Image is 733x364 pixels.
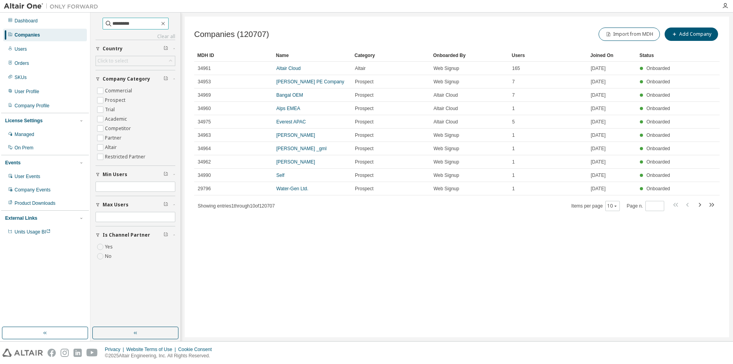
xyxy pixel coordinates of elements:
div: Company Events [15,187,50,193]
label: No [105,252,113,261]
a: Bangal OEM [276,92,303,98]
label: Academic [105,114,129,124]
div: Name [276,49,348,62]
label: Prospect [105,96,127,105]
span: 34960 [198,105,211,112]
span: Prospect [355,145,373,152]
span: [DATE] [591,186,606,192]
span: Clear filter [164,171,168,178]
div: Managed [15,131,34,138]
span: Web Signup [434,65,459,72]
span: 34953 [198,79,211,85]
button: 10 [607,203,618,209]
div: Companies [15,32,40,38]
div: License Settings [5,118,42,124]
div: Orders [15,60,29,66]
span: Clear filter [164,232,168,238]
span: Onboarded [647,132,670,138]
div: Company Profile [15,103,50,109]
button: Min Users [96,166,175,183]
img: linkedin.svg [73,349,82,357]
label: Partner [105,133,123,143]
span: [DATE] [591,172,606,178]
span: Prospect [355,105,373,112]
span: [DATE] [591,132,606,138]
span: Web Signup [434,79,459,85]
span: [DATE] [591,105,606,112]
img: youtube.svg [86,349,98,357]
span: Prospect [355,79,373,85]
span: [DATE] [591,65,606,72]
button: Company Category [96,70,175,88]
label: Trial [105,105,116,114]
label: Restricted Partner [105,152,147,162]
span: [DATE] [591,119,606,125]
span: Web Signup [434,172,459,178]
span: Onboarded [647,106,670,111]
span: 1 [512,172,515,178]
a: [PERSON_NAME] PE Company [276,79,344,85]
span: Min Users [103,171,127,178]
div: User Profile [15,88,39,95]
span: [DATE] [591,92,606,98]
div: Product Downloads [15,200,55,206]
div: Click to select [96,56,175,66]
div: Users [15,46,27,52]
span: Onboarded [647,119,670,125]
button: Add Company [665,28,718,41]
span: 5 [512,119,515,125]
span: 1 [512,145,515,152]
span: Onboarded [647,79,670,85]
span: Onboarded [647,186,670,191]
span: Onboarded [647,159,670,165]
button: Max Users [96,196,175,213]
span: Clear filter [164,76,168,82]
button: Import from MDH [599,28,660,41]
div: MDH ID [197,49,270,62]
a: Alps EMEA [276,106,300,111]
div: Status [639,49,672,62]
span: Altair Cloud [434,92,458,98]
div: Cookie Consent [178,346,216,353]
span: Items per page [571,201,620,211]
span: Clear filter [164,202,168,208]
span: Company Category [103,76,150,82]
div: Dashboard [15,18,38,24]
span: 1 [512,105,515,112]
span: Web Signup [434,132,459,138]
span: Altair Cloud [434,119,458,125]
img: facebook.svg [48,349,56,357]
a: [PERSON_NAME] [276,159,315,165]
span: Companies (120707) [194,30,269,39]
div: User Events [15,173,40,180]
label: Competitor [105,124,132,133]
span: 1 [512,132,515,138]
div: On Prem [15,145,33,151]
span: [DATE] [591,159,606,165]
span: 34962 [198,159,211,165]
span: Onboarded [647,146,670,151]
span: Onboarded [647,173,670,178]
span: Altair [355,65,366,72]
div: Click to select [97,58,128,64]
div: Category [355,49,427,62]
span: Prospect [355,172,373,178]
span: 34964 [198,145,211,152]
a: Everest APAC [276,119,306,125]
span: Is Channel Partner [103,232,150,238]
div: Privacy [105,346,126,353]
a: Clear all [96,33,175,40]
span: Prospect [355,92,373,98]
span: Onboarded [647,66,670,71]
label: Yes [105,242,114,252]
span: 165 [512,65,520,72]
div: Users [512,49,584,62]
div: Onboarded By [433,49,505,62]
span: Country [103,46,123,52]
span: 34961 [198,65,211,72]
button: Is Channel Partner [96,226,175,244]
a: Water-Gen Ltd. [276,186,309,191]
span: [DATE] [591,145,606,152]
span: 34975 [198,119,211,125]
img: instagram.svg [61,349,69,357]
